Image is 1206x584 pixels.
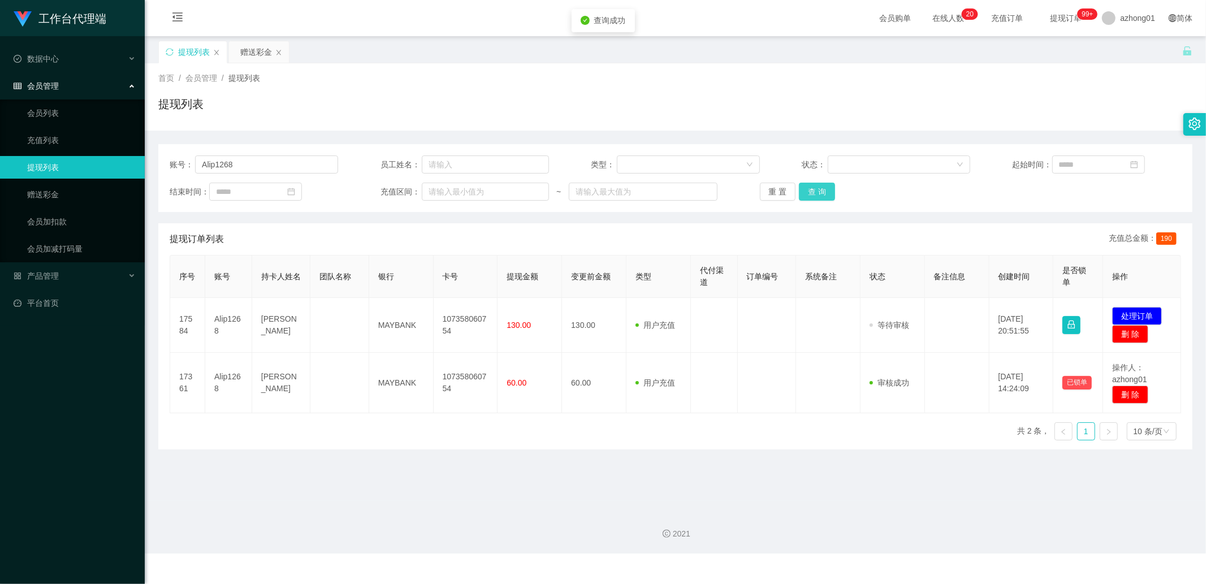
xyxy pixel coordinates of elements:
td: [PERSON_NAME] [252,353,310,413]
a: 工作台代理端 [14,14,106,23]
td: Alip1268 [205,353,252,413]
i: 图标: calendar [287,188,295,196]
i: 图标: global [1169,14,1177,22]
td: Alip1268 [205,298,252,353]
a: 会员加减打码量 [27,237,136,260]
li: 共 2 条， [1017,422,1050,440]
button: 重 置 [760,183,796,201]
span: 用户充值 [636,321,675,330]
a: 1 [1078,423,1095,440]
span: / [222,73,224,83]
span: 130.00 [507,321,531,330]
i: icon: check-circle [581,16,590,25]
span: 充值订单 [985,14,1028,22]
td: 60.00 [562,353,626,413]
span: 类型 [636,272,651,281]
span: 代付渠道 [700,266,724,287]
i: 图标: calendar [1130,161,1138,168]
span: 系统备注 [805,272,837,281]
span: 提现金额 [507,272,538,281]
button: 已锁单 [1062,376,1092,390]
td: MAYBANK [369,298,434,353]
i: 图标: table [14,82,21,90]
span: 190 [1156,232,1177,245]
span: 备注信息 [934,272,966,281]
span: 数据中心 [14,54,59,63]
span: 账号： [170,159,195,171]
span: 等待审核 [870,321,909,330]
span: 账号 [214,272,230,281]
input: 请输入最大值为 [569,183,717,201]
sup: 976 [1077,8,1097,20]
i: 图标: menu-fold [158,1,197,37]
span: 起始时间： [1013,159,1052,171]
span: 持卡人姓名 [261,272,301,281]
span: 会员管理 [185,73,217,83]
i: 图标: check-circle-o [14,55,21,63]
div: 2021 [154,528,1197,540]
div: 10 条/页 [1134,423,1162,440]
span: 变更前金额 [571,272,611,281]
button: 删 除 [1112,325,1148,343]
sup: 20 [962,8,978,20]
i: 图标: close [275,49,282,56]
input: 请输入 [195,155,338,174]
i: 图标: copyright [663,530,671,538]
i: 图标: right [1105,429,1112,435]
td: 17584 [170,298,205,353]
td: MAYBANK [369,353,434,413]
i: 图标: down [957,161,963,169]
span: 创建时间 [998,272,1030,281]
button: 查 询 [799,183,835,201]
img: logo.9652507e.png [14,11,32,27]
td: [DATE] 14:24:09 [989,353,1054,413]
i: 图标: left [1060,429,1067,435]
td: 107358060754 [434,353,498,413]
i: 图标: unlock [1182,46,1192,56]
span: 提现列表 [228,73,260,83]
span: 查询成功 [594,16,626,25]
button: 图标: lock [1062,316,1080,334]
span: 产品管理 [14,271,59,280]
i: 图标: sync [166,48,174,56]
i: 图标: close [213,49,220,56]
span: 充值区间： [381,186,422,198]
a: 赠送彩金 [27,183,136,206]
td: 130.00 [562,298,626,353]
span: 提现订单列表 [170,232,224,246]
span: 状态 [870,272,885,281]
input: 请输入 [422,155,549,174]
span: 在线人数 [927,14,970,22]
button: 删 除 [1112,386,1148,404]
span: 团队名称 [319,272,351,281]
li: 下一页 [1100,422,1118,440]
td: 107358060754 [434,298,498,353]
a: 图标: dashboard平台首页 [14,292,136,314]
span: 审核成功 [870,378,909,387]
td: [DATE] 20:51:55 [989,298,1054,353]
span: 状态： [802,159,828,171]
td: [PERSON_NAME] [252,298,310,353]
a: 提现列表 [27,156,136,179]
span: 60.00 [507,378,526,387]
span: 是否锁单 [1062,266,1086,287]
input: 请输入最小值为 [422,183,549,201]
span: ~ [549,186,569,198]
i: 图标: down [746,161,753,169]
span: 用户充值 [636,378,675,387]
h1: 工作台代理端 [38,1,106,37]
a: 会员加扣款 [27,210,136,233]
span: 序号 [179,272,195,281]
button: 处理订单 [1112,307,1162,325]
span: 卡号 [443,272,459,281]
h1: 提现列表 [158,96,204,113]
span: 操作 [1112,272,1128,281]
td: 17361 [170,353,205,413]
div: 提现列表 [178,41,210,63]
i: 图标: setting [1188,118,1201,130]
span: 类型： [591,159,617,171]
p: 2 [966,8,970,20]
span: 订单编号 [747,272,779,281]
span: 操作人：azhong01 [1112,363,1147,384]
span: / [179,73,181,83]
